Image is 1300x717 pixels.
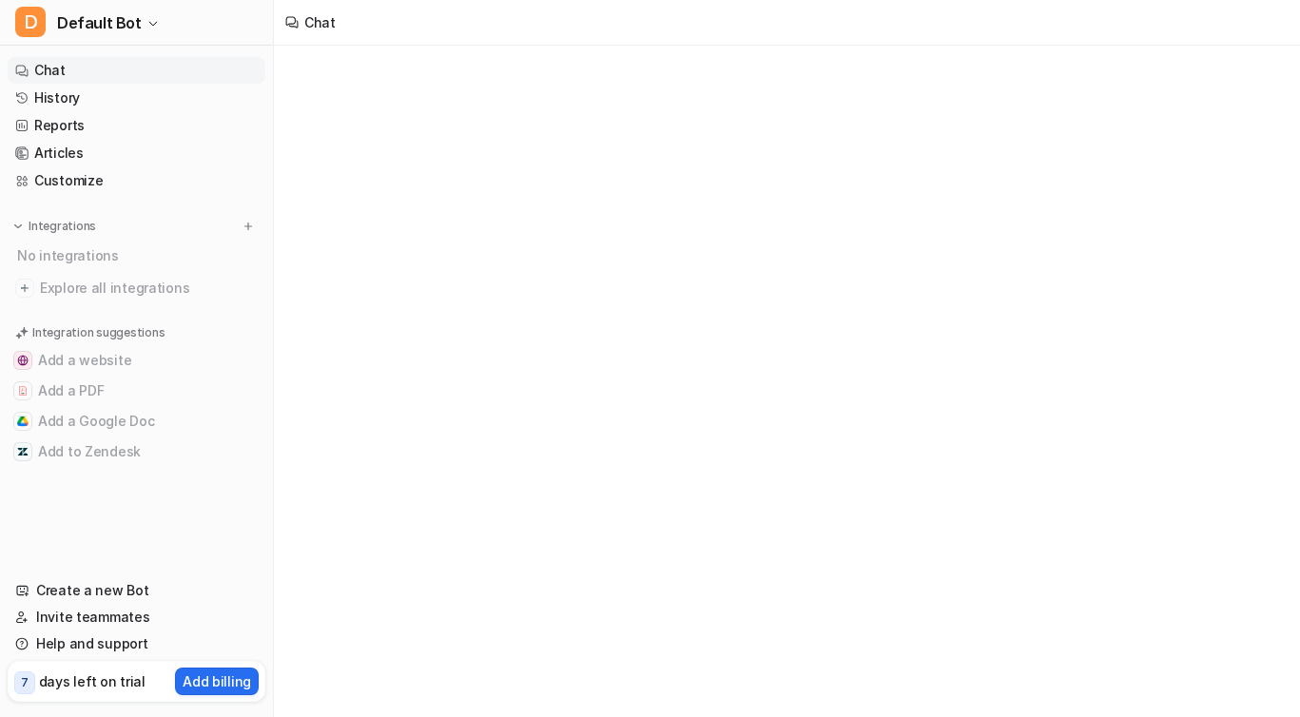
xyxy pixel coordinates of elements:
[8,406,265,436] button: Add a Google DocAdd a Google Doc
[8,112,265,139] a: Reports
[8,167,265,194] a: Customize
[17,416,29,427] img: Add a Google Doc
[39,671,146,691] p: days left on trial
[17,355,29,366] img: Add a website
[183,671,251,691] p: Add billing
[8,436,265,467] button: Add to ZendeskAdd to Zendesk
[8,275,265,301] a: Explore all integrations
[8,140,265,166] a: Articles
[32,324,165,341] p: Integration suggestions
[8,604,265,630] a: Invite teammates
[21,674,29,691] p: 7
[175,668,259,695] button: Add billing
[8,630,265,657] a: Help and support
[17,385,29,397] img: Add a PDF
[29,219,96,234] p: Integrations
[8,57,265,84] a: Chat
[15,279,34,298] img: explore all integrations
[242,220,255,233] img: menu_add.svg
[11,240,265,271] div: No integrations
[8,217,102,236] button: Integrations
[11,220,25,233] img: expand menu
[40,273,258,303] span: Explore all integrations
[304,12,336,32] div: Chat
[8,345,265,376] button: Add a websiteAdd a website
[15,7,46,37] span: D
[57,10,142,36] span: Default Bot
[8,85,265,111] a: History
[8,577,265,604] a: Create a new Bot
[8,376,265,406] button: Add a PDFAdd a PDF
[17,446,29,457] img: Add to Zendesk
